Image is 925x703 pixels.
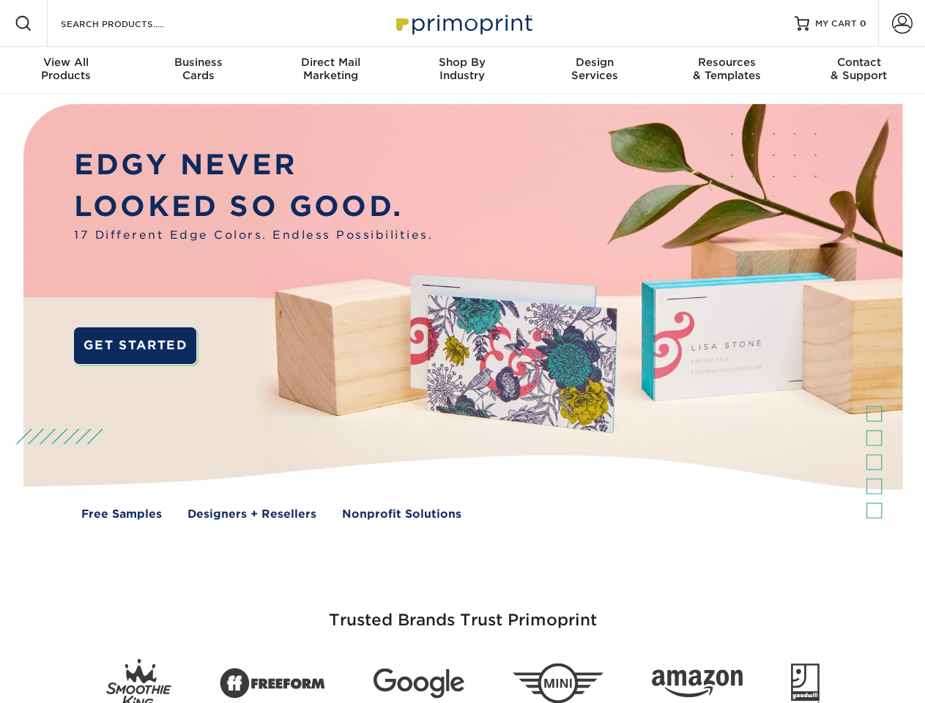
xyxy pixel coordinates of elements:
p: EDGY NEVER [74,144,433,186]
a: Contact& Support [793,47,925,94]
img: Google [374,669,464,699]
span: Direct Mail [264,56,396,69]
div: & Support [793,56,925,82]
div: Services [529,56,661,82]
span: Design [529,56,661,69]
span: Contact [793,56,925,69]
a: GET STARTED [74,327,196,364]
h3: Trusted Brands Trust Primoprint [34,576,891,647]
p: LOOKED SO GOOD. [74,186,433,228]
a: Shop ByIndustry [396,47,528,94]
a: Designers + Resellers [187,506,316,523]
a: DesignServices [529,47,661,94]
span: 0 [860,18,866,29]
div: Marketing [264,56,396,82]
span: Resources [661,56,792,69]
a: Free Samples [81,506,162,523]
input: SEARCH PRODUCTS..... [59,15,202,32]
a: BusinessCards [132,47,264,94]
img: Amazon [652,670,743,698]
span: Shop By [396,56,528,69]
img: Goodwill [791,663,820,703]
a: Direct MailMarketing [264,47,396,94]
div: & Templates [661,56,792,82]
a: Nonprofit Solutions [342,506,461,523]
span: 17 Different Edge Colors. Endless Possibilities. [74,227,433,244]
span: MY CART [815,18,857,30]
div: Cards [132,56,264,82]
a: Resources& Templates [661,47,792,94]
img: Primoprint [390,7,536,39]
div: Industry [396,56,528,82]
span: Business [132,56,264,69]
